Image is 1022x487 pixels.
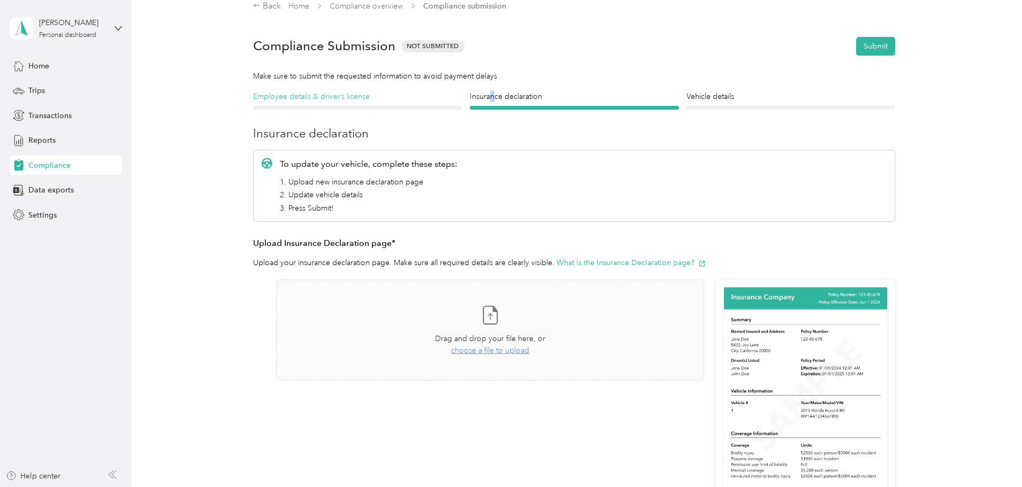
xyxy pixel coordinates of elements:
[253,91,462,102] h4: Employee details & driver’s license
[28,135,56,146] span: Reports
[28,184,74,196] span: Data exports
[28,85,45,96] span: Trips
[451,346,529,355] span: choose a file to upload
[39,32,96,38] div: Personal dashboard
[556,257,706,268] button: What is the Insurance Declaration page?
[856,37,895,56] button: Submit
[253,257,895,268] p: Upload your insurance declaration page. Make sure all required details are clearly visible.
[253,38,395,53] h1: Compliance Submission
[280,158,457,171] p: To update your vehicle, complete these steps:
[280,203,457,214] li: 3. Press Submit!
[28,210,57,221] span: Settings
[253,237,895,250] h3: Upload Insurance Declaration page*
[687,91,896,102] h4: Vehicle details
[253,125,895,142] h3: Insurance declaration
[401,40,464,52] span: Not Submitted
[470,91,679,102] h4: Insurance declaration
[28,110,72,121] span: Transactions
[277,280,704,380] span: Drag and drop your file here, orchoose a file to upload
[962,427,1022,487] iframe: Everlance-gr Chat Button Frame
[280,176,457,188] li: 1. Upload new insurance declaration page
[435,334,545,343] span: Drag and drop your file here, or
[39,17,106,28] div: [PERSON_NAME]
[330,2,403,11] a: Compliance overview
[6,470,60,482] button: Help center
[28,160,71,171] span: Compliance
[253,71,895,82] div: Make sure to submit the requested information to avoid payment delays
[280,189,457,200] li: 2. Update vehicle details
[288,2,309,11] a: Home
[28,60,49,72] span: Home
[423,1,506,12] span: Compliance submission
